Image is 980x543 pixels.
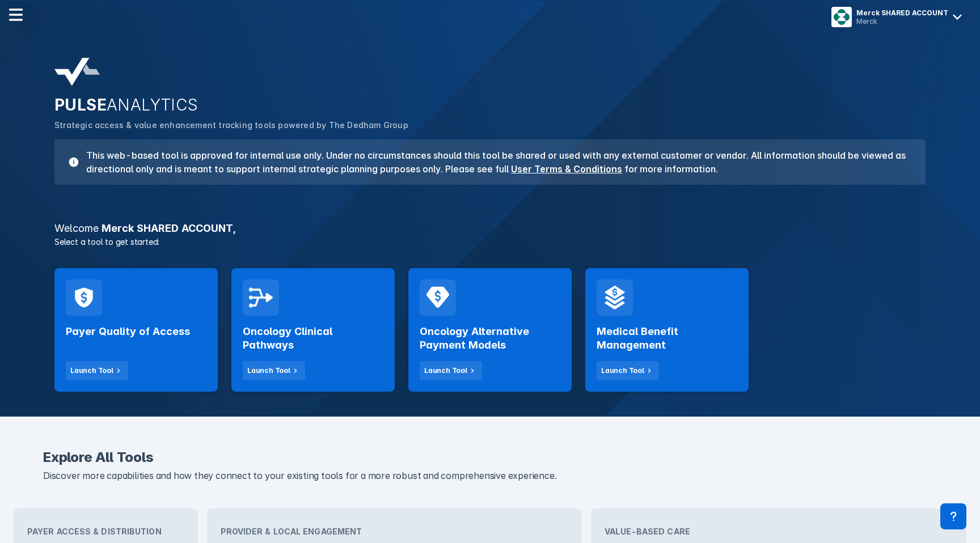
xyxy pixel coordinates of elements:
div: Launch Tool [247,366,290,376]
div: Contact Support [940,503,966,529]
img: pulse-analytics-logo [54,58,100,86]
h3: Merck SHARED ACCOUNT , [48,223,932,234]
button: Launch Tool [597,361,659,380]
p: Discover more capabilities and how they connect to your existing tools for a more robust and comp... [43,469,937,483]
h2: Oncology Alternative Payment Models [420,325,560,352]
a: Payer Quality of AccessLaunch Tool [54,268,218,392]
button: Launch Tool [66,361,128,380]
p: Select a tool to get started: [48,236,932,248]
a: Oncology Alternative Payment ModelsLaunch Tool [408,268,572,392]
div: Merck SHARED ACCOUNT [856,9,948,17]
p: Strategic access & value enhancement tracking tools powered by The Dedham Group [54,119,926,131]
a: User Terms & Conditions [511,163,622,175]
span: ANALYTICS [107,95,198,114]
h2: PULSE [54,95,926,114]
button: Launch Tool [243,361,305,380]
h2: Explore All Tools [43,451,937,464]
div: Launch Tool [601,366,644,376]
a: Oncology Clinical PathwaysLaunch Tool [231,268,395,392]
div: Launch Tool [424,366,467,376]
span: Welcome [54,222,99,234]
h3: This web-based tool is approved for internal use only. Under no circumstances should this tool be... [79,149,912,176]
h2: Medical Benefit Management [597,325,737,352]
img: menu button [834,9,850,25]
h2: Oncology Clinical Pathways [243,325,383,352]
div: Launch Tool [70,366,113,376]
div: Merck [856,17,948,26]
a: Medical Benefit ManagementLaunch Tool [585,268,749,392]
img: menu--horizontal.svg [9,8,23,22]
button: Launch Tool [420,361,482,380]
h2: Payer Quality of Access [66,325,190,338]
